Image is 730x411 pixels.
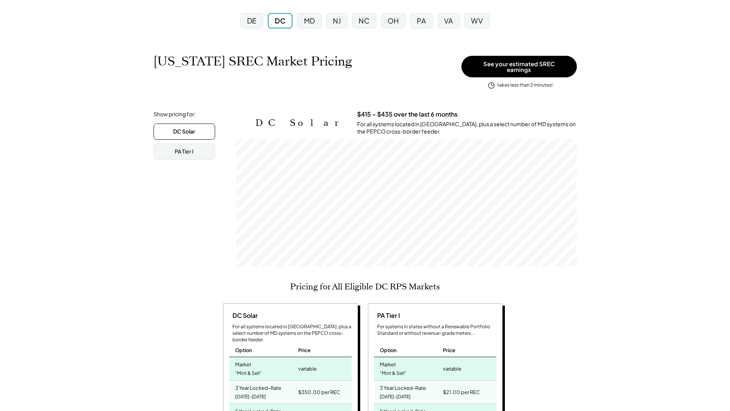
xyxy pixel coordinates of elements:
h2: Pricing for All Eligible DC RPS Markets [290,282,440,292]
div: Show pricing for: [154,110,196,118]
div: For systems in states without a Renewable Portfolio Standard or without revenue-grade meters... [377,324,496,337]
div: Price [443,347,455,354]
div: PA Tier I [175,148,194,155]
div: $21.00 per REC [443,387,480,398]
div: WV [471,16,483,25]
div: variable [443,363,461,374]
div: "Mint & Sell" [380,368,406,379]
div: [DATE]-[DATE] [380,392,411,402]
button: See your estimated SREC earnings [461,56,577,77]
div: PA Tier I [374,311,400,320]
div: DE [247,16,257,25]
div: For all systems located in [GEOGRAPHIC_DATA], plus a select number of MD systems on the PEPCO cro... [232,324,352,343]
div: For all systems located in [GEOGRAPHIC_DATA], plus a select number of MD systems on the PEPCO cro... [357,120,577,135]
div: "Mint & Sell" [235,368,262,379]
div: [DATE]-[DATE] [235,392,266,402]
div: Option [235,347,252,354]
div: variable [298,363,317,374]
div: VA [444,16,453,25]
div: 3 Year Locked-Rate [235,383,281,391]
div: DC [275,16,286,25]
div: NC [359,16,369,25]
h2: DC Solar [256,117,346,129]
div: Price [298,347,311,354]
div: DC Solar [173,128,195,135]
div: NJ [333,16,341,25]
div: MD [304,16,315,25]
div: takes less than 2 minutes! [497,82,553,89]
div: PA [417,16,426,25]
h1: [US_STATE] SREC Market Pricing [154,54,352,69]
div: OH [388,16,399,25]
div: DC Solar [229,311,258,320]
div: Market [380,359,396,368]
div: Option [380,347,397,354]
h3: $415 – $435 over the last 6 months [357,110,458,119]
div: 3 Year Locked-Rate [380,383,426,391]
div: Market [235,359,251,368]
div: $350.00 per REC [298,387,340,398]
